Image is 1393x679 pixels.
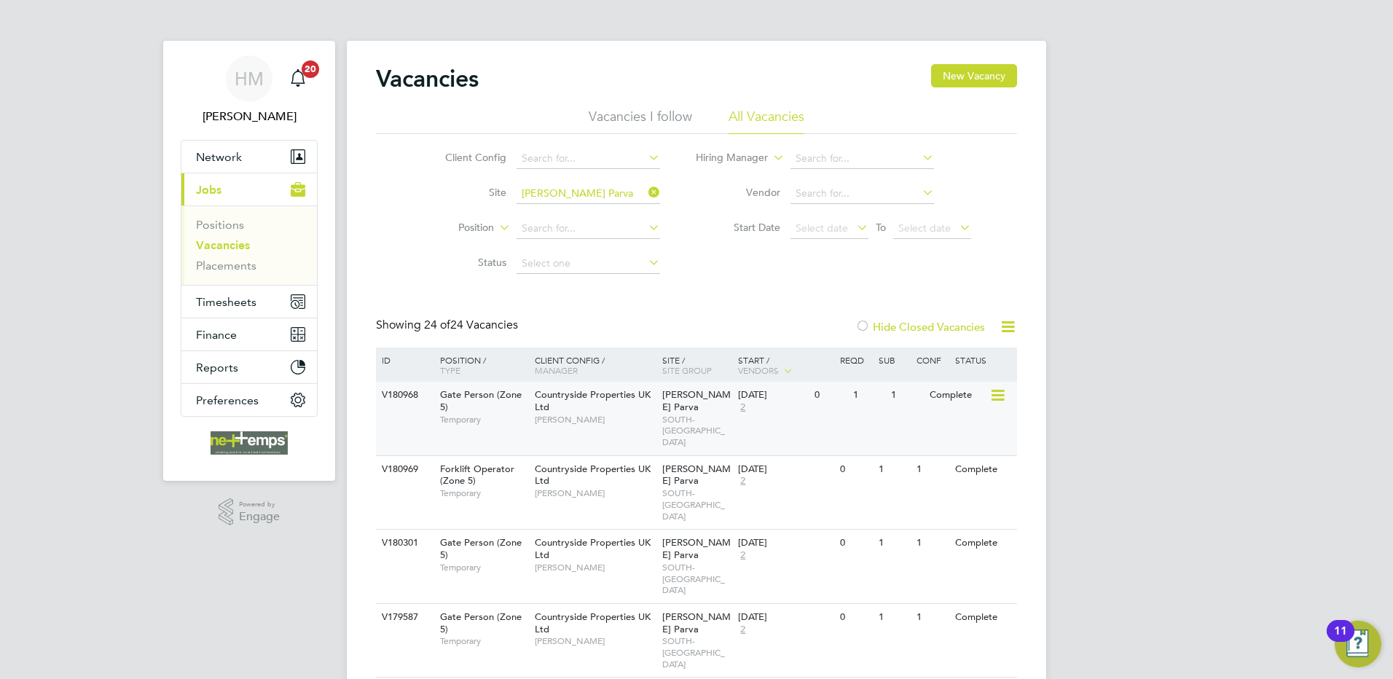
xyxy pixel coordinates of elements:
[376,64,479,93] h2: Vacancies
[423,256,506,269] label: Status
[181,173,317,205] button: Jobs
[696,186,780,199] label: Vendor
[440,635,527,647] span: Temporary
[875,530,913,557] div: 1
[662,635,731,670] span: SOUTH-[GEOGRAPHIC_DATA]
[951,604,1015,631] div: Complete
[181,141,317,173] button: Network
[181,55,318,125] a: HM[PERSON_NAME]
[424,318,518,332] span: 24 Vacancies
[849,382,887,409] div: 1
[535,562,655,573] span: [PERSON_NAME]
[378,530,429,557] div: V180301
[738,401,747,414] span: 2
[931,64,1017,87] button: New Vacancy
[196,295,256,309] span: Timesheets
[378,456,429,483] div: V180969
[729,108,804,134] li: All Vacancies
[790,149,934,169] input: Search for...
[662,487,731,522] span: SOUTH-[GEOGRAPHIC_DATA]
[163,41,335,481] nav: Main navigation
[302,60,319,78] span: 20
[531,348,659,382] div: Client Config /
[738,463,833,476] div: [DATE]
[1335,621,1381,667] button: Open Resource Center, 11 new notifications
[181,286,317,318] button: Timesheets
[181,318,317,350] button: Finance
[926,382,989,409] div: Complete
[875,456,913,483] div: 1
[440,487,527,499] span: Temporary
[796,221,848,235] span: Select date
[951,456,1015,483] div: Complete
[283,55,313,102] a: 20
[738,624,747,636] span: 2
[196,218,244,232] a: Positions
[951,530,1015,557] div: Complete
[196,259,256,272] a: Placements
[196,393,259,407] span: Preferences
[440,414,527,425] span: Temporary
[181,384,317,416] button: Preferences
[239,498,280,511] span: Powered by
[855,320,985,334] label: Hide Closed Vacancies
[378,382,429,409] div: V180968
[535,463,651,487] span: Countryside Properties UK Ltd
[696,221,780,234] label: Start Date
[535,536,651,561] span: Countryside Properties UK Ltd
[181,108,318,125] span: Holly McCarroll
[875,348,913,372] div: Sub
[196,328,237,342] span: Finance
[913,604,951,631] div: 1
[517,149,660,169] input: Search for...
[738,364,779,376] span: Vendors
[196,183,221,197] span: Jobs
[836,530,874,557] div: 0
[211,431,288,455] img: net-temps-logo-retina.png
[196,150,242,164] span: Network
[517,184,660,204] input: Search for...
[662,364,712,376] span: Site Group
[738,475,747,487] span: 2
[734,348,836,384] div: Start /
[836,348,874,372] div: Reqd
[517,219,660,239] input: Search for...
[378,348,429,372] div: ID
[662,611,731,635] span: [PERSON_NAME] Parva
[181,431,318,455] a: Go to home page
[535,364,578,376] span: Manager
[376,318,521,333] div: Showing
[589,108,692,134] li: Vacancies I follow
[662,388,731,413] span: [PERSON_NAME] Parva
[535,388,651,413] span: Countryside Properties UK Ltd
[239,511,280,523] span: Engage
[836,604,874,631] div: 0
[875,604,913,631] div: 1
[738,611,833,624] div: [DATE]
[659,348,735,382] div: Site /
[440,562,527,573] span: Temporary
[440,611,522,635] span: Gate Person (Zone 5)
[662,536,731,561] span: [PERSON_NAME] Parva
[535,611,651,635] span: Countryside Properties UK Ltd
[913,530,951,557] div: 1
[1334,631,1347,650] div: 11
[951,348,1015,372] div: Status
[429,348,531,382] div: Position /
[423,186,506,199] label: Site
[181,205,317,285] div: Jobs
[684,151,768,165] label: Hiring Manager
[196,361,238,374] span: Reports
[790,184,934,204] input: Search for...
[738,549,747,562] span: 2
[181,351,317,383] button: Reports
[836,456,874,483] div: 0
[887,382,925,409] div: 1
[410,221,494,235] label: Position
[662,463,731,487] span: [PERSON_NAME] Parva
[662,414,731,448] span: SOUTH-[GEOGRAPHIC_DATA]
[535,635,655,647] span: [PERSON_NAME]
[811,382,849,409] div: 0
[440,536,522,561] span: Gate Person (Zone 5)
[662,562,731,596] span: SOUTH-[GEOGRAPHIC_DATA]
